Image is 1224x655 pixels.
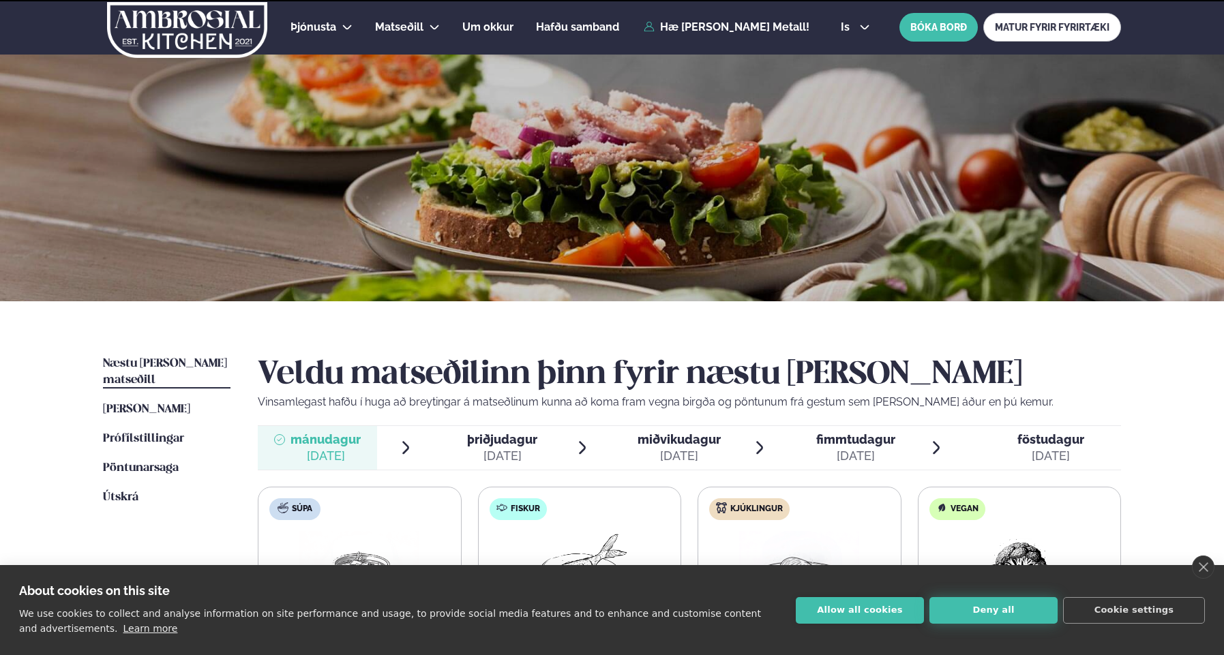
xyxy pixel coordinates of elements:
span: Matseðill [375,20,423,33]
button: Deny all [929,597,1058,624]
a: Þjónusta [290,19,336,35]
div: [DATE] [816,448,895,464]
a: [PERSON_NAME] [103,401,190,418]
a: Um okkur [462,19,513,35]
button: Cookie settings [1063,597,1205,624]
img: Vegan.png [959,531,1079,618]
span: Um okkur [462,20,513,33]
button: Allow all cookies [796,597,924,624]
div: [DATE] [1017,448,1084,464]
h2: Veldu matseðilinn þinn fyrir næstu [PERSON_NAME] [258,356,1121,394]
a: Hæ [PERSON_NAME] Metall! [644,21,809,33]
img: Soup.png [299,531,419,618]
span: mánudagur [290,432,361,446]
span: Hafðu samband [536,20,619,33]
p: Vinsamlegast hafðu í huga að breytingar á matseðlinum kunna að koma fram vegna birgða og pöntunum... [258,394,1121,410]
span: miðvikudagur [638,432,721,446]
a: Prófílstillingar [103,431,184,447]
span: [PERSON_NAME] [103,403,190,415]
img: logo [106,2,269,58]
div: [DATE] [467,448,537,464]
span: Vegan [951,504,979,515]
img: chicken.svg [716,502,727,513]
a: Matseðill [375,19,423,35]
div: [DATE] [290,448,361,464]
span: föstudagur [1017,432,1084,446]
span: Útskrá [103,491,138,503]
img: Vegan.svg [936,502,947,513]
a: MATUR FYRIR FYRIRTÆKI [983,13,1121,42]
span: Pöntunarsaga [103,462,179,474]
span: Næstu [PERSON_NAME] matseðill [103,358,227,386]
button: BÓKA BORÐ [899,13,978,42]
span: is [841,22,854,33]
a: Útskrá [103,489,138,506]
img: soup.svg [278,502,288,513]
span: Kjúklingur [730,504,783,515]
img: Chicken-breast.png [739,531,859,618]
img: Fish.png [519,531,640,618]
span: Súpa [292,504,312,515]
strong: About cookies on this site [19,583,170,598]
a: Næstu [PERSON_NAME] matseðill [103,356,230,389]
span: Fiskur [511,504,540,515]
div: [DATE] [638,448,721,464]
span: fimmtudagur [816,432,895,446]
a: close [1192,555,1214,579]
span: Prófílstillingar [103,433,184,444]
a: Pöntunarsaga [103,460,179,476]
span: Þjónusta [290,20,336,33]
p: We use cookies to collect and analyse information on site performance and usage, to provide socia... [19,608,761,634]
a: Learn more [123,623,178,634]
span: þriðjudagur [467,432,537,446]
img: fish.svg [496,502,507,513]
button: is [830,22,881,33]
a: Hafðu samband [536,19,619,35]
